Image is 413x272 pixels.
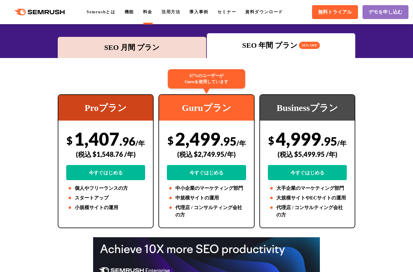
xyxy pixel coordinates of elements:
a: デモを申し込む [363,5,408,19]
span: .95 [220,134,236,148]
li: 個人やフリーランスの方 [66,185,145,192]
span: .96 [119,134,135,148]
a: 今すぐはじめる [66,165,145,180]
a: 料金 [143,10,152,14]
a: Semrushとは [86,10,115,14]
div: (税込 $1,548.76 /年) [66,144,145,165]
a: 今すぐはじめる [167,165,246,180]
div: SEO 月間 プラン [61,42,203,53]
div: Proプラン [58,95,153,121]
span: 無料トライアル [318,9,352,15]
span: /年 [236,139,246,147]
li: 中小企業のマーケティング部門 [167,185,246,192]
a: 導入事例 [189,10,208,14]
span: /年 [135,139,145,147]
span: 16% OFF [299,42,320,49]
div: 4,999 [268,128,347,180]
span: $ [67,134,73,147]
li: 大規模サイトやECサイトの運用 [268,194,347,202]
span: デモを申し込む [369,9,402,15]
span: $ [268,134,274,147]
li: 代理店 / コンサルティング会社の方 [268,204,347,219]
li: 代理店 / コンサルティング会社の方 [167,204,246,219]
div: Businessプラン [260,95,355,121]
span: $ [167,134,174,147]
a: 機能 [125,10,134,14]
span: .95 [321,134,337,148]
a: 今すぐはじめる [268,165,347,180]
a: 無料トライアル [312,5,358,19]
span: /年 [337,139,346,147]
a: 活用方法 [161,10,180,14]
li: 小規模サイトの運用 [66,204,145,211]
div: 67%のユーザーが Guruを使用しています [168,69,245,89]
div: 2,499 [167,128,246,180]
a: セミナー [217,10,236,14]
li: 中規模サイトの運用 [167,194,246,202]
div: (税込 $5,499.95 /年) [268,144,347,165]
div: Guruプラン [159,95,254,121]
a: 資料ダウンロード [245,10,283,14]
div: 1,407 [66,128,145,180]
li: 大手企業のマーケティング部門 [268,185,347,192]
div: SEO 年間 プラン [210,40,352,51]
div: (税込 $2,749.95/年) [167,144,246,165]
li: スタートアップ [66,194,145,202]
